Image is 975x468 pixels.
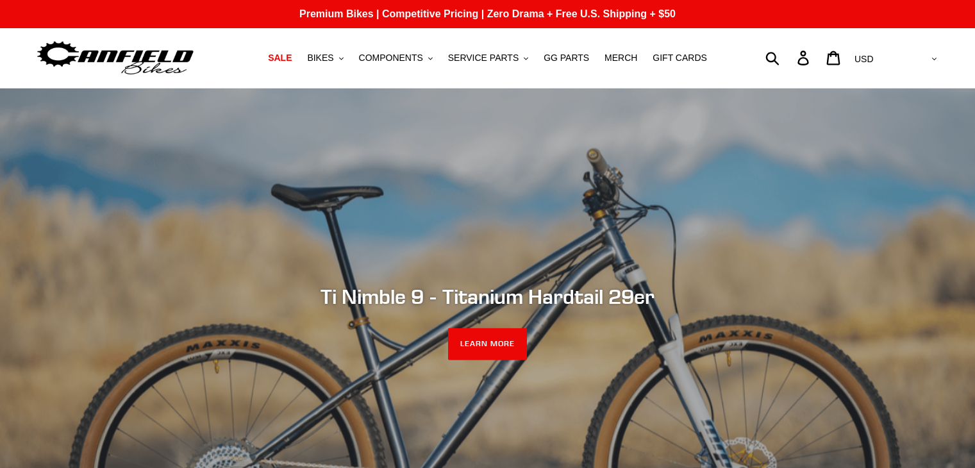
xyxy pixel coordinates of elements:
span: GG PARTS [544,53,589,63]
button: COMPONENTS [353,49,439,67]
button: SERVICE PARTS [442,49,535,67]
img: Canfield Bikes [35,38,196,78]
button: BIKES [301,49,349,67]
input: Search [772,44,805,72]
span: SERVICE PARTS [448,53,519,63]
span: COMPONENTS [359,53,423,63]
span: MERCH [604,53,637,63]
a: LEARN MORE [448,328,527,360]
h2: Ti Nimble 9 - Titanium Hardtail 29er [138,284,837,308]
span: GIFT CARDS [653,53,707,63]
a: GG PARTS [537,49,596,67]
a: GIFT CARDS [646,49,713,67]
a: SALE [262,49,298,67]
span: SALE [268,53,292,63]
a: MERCH [598,49,644,67]
span: BIKES [307,53,333,63]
